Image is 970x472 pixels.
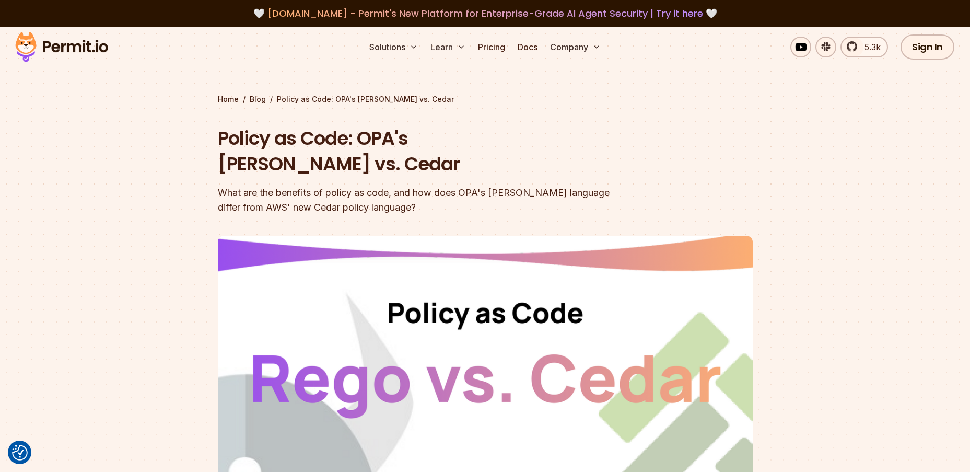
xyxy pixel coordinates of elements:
[901,34,954,60] a: Sign In
[12,445,28,461] img: Revisit consent button
[365,37,422,57] button: Solutions
[250,94,266,105] a: Blog
[218,125,619,177] h1: Policy as Code: OPA's [PERSON_NAME] vs. Cedar
[513,37,542,57] a: Docs
[12,445,28,461] button: Consent Preferences
[25,6,945,21] div: 🤍 🤍
[656,7,703,20] a: Try it here
[426,37,470,57] button: Learn
[840,37,888,57] a: 5.3k
[546,37,605,57] button: Company
[218,186,619,215] div: What are the benefits of policy as code, and how does OPA's [PERSON_NAME] language differ from AW...
[10,29,113,65] img: Permit logo
[218,94,239,105] a: Home
[474,37,509,57] a: Pricing
[218,94,753,105] div: / /
[267,7,703,20] span: [DOMAIN_NAME] - Permit's New Platform for Enterprise-Grade AI Agent Security |
[858,41,881,53] span: 5.3k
